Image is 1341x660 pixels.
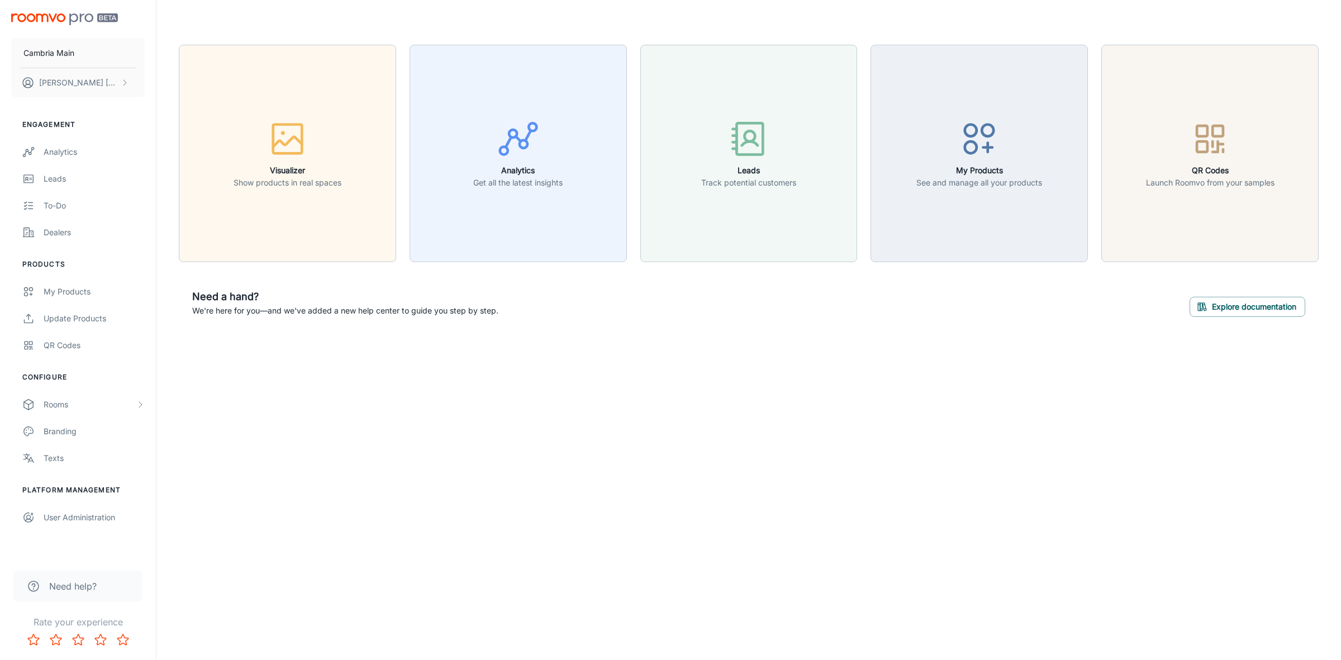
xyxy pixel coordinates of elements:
button: AnalyticsGet all the latest insights [410,45,627,262]
p: Launch Roomvo from your samples [1146,177,1275,189]
button: QR CodesLaunch Roomvo from your samples [1101,45,1319,262]
div: My Products [44,286,145,298]
img: Roomvo PRO Beta [11,13,118,25]
button: [PERSON_NAME] [PERSON_NAME] [11,68,145,97]
p: Show products in real spaces [234,177,341,189]
a: AnalyticsGet all the latest insights [410,147,627,158]
div: To-do [44,200,145,212]
div: Leads [44,173,145,185]
h6: Visualizer [234,164,341,177]
button: LeadsTrack potential customers [640,45,858,262]
div: Dealers [44,226,145,239]
a: My ProductsSee and manage all your products [871,147,1088,158]
h6: QR Codes [1146,164,1275,177]
div: Update Products [44,312,145,325]
button: My ProductsSee and manage all your products [871,45,1088,262]
a: LeadsTrack potential customers [640,147,858,158]
p: [PERSON_NAME] [PERSON_NAME] [39,77,118,89]
div: Analytics [44,146,145,158]
h6: Analytics [473,164,563,177]
a: QR CodesLaunch Roomvo from your samples [1101,147,1319,158]
h6: My Products [916,164,1042,177]
h6: Leads [701,164,796,177]
p: See and manage all your products [916,177,1042,189]
h6: Need a hand? [192,289,498,305]
p: Cambria Main [23,47,74,59]
p: Track potential customers [701,177,796,189]
a: Explore documentation [1190,300,1305,311]
button: VisualizerShow products in real spaces [179,45,396,262]
button: Explore documentation [1190,297,1305,317]
button: Cambria Main [11,39,145,68]
p: Get all the latest insights [473,177,563,189]
div: QR Codes [44,339,145,352]
p: We're here for you—and we've added a new help center to guide you step by step. [192,305,498,317]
